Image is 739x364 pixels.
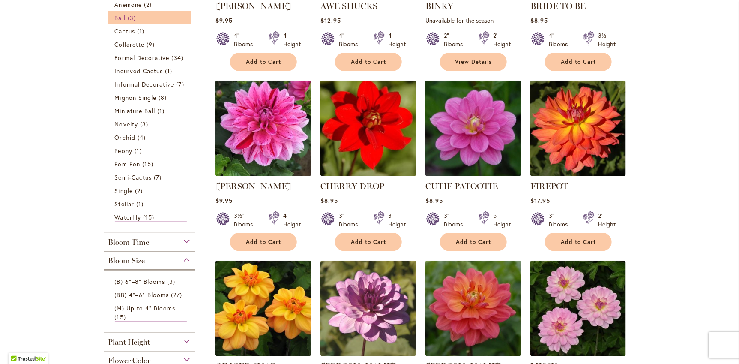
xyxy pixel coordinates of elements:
a: Informal Decorative 7 [115,80,187,89]
span: 1 [135,146,144,155]
span: 15 [143,213,156,222]
button: Add to Cart [440,233,507,251]
a: MISSY SUE [530,350,626,358]
a: CHERRY DROP [320,181,384,191]
span: Peony [115,147,132,155]
span: (BB) 4"–6" Blooms [115,291,169,299]
div: 5' Height [493,211,511,229]
a: FIREPOT [530,181,568,191]
span: Plant Height [108,337,150,347]
span: 34 [171,53,185,62]
a: (M) Up to 4" Blooms 15 [115,304,187,322]
span: 7 [154,173,164,182]
span: Miniature Ball [115,107,156,115]
span: Pom Pon [115,160,140,168]
span: Collarette [115,40,145,48]
a: Novelty 3 [115,120,187,129]
img: MISSY SUE [530,261,626,356]
iframe: Launch Accessibility Center [6,334,30,358]
span: $17.95 [530,196,550,205]
div: 4" Blooms [234,31,258,48]
span: Incurved Cactus [115,67,163,75]
a: Single 2 [115,186,187,195]
a: Formal Decorative 34 [115,53,187,62]
span: Add to Cart [351,58,386,66]
span: Formal Decorative [115,54,170,62]
span: Stellar [115,200,134,208]
a: Ball 3 [115,13,187,22]
button: Add to Cart [230,53,297,71]
a: CHA CHING [215,170,311,178]
img: LORA ASHLEY [425,261,521,356]
span: Cactus [115,27,135,35]
span: Mignon Single [115,93,157,102]
a: Stellar 1 [115,199,187,208]
a: Miniature Ball 1 [115,106,187,115]
img: GINGER SNAP [215,261,311,356]
span: $8.95 [425,196,443,205]
div: 2" Blooms [444,31,468,48]
span: 4 [138,133,148,142]
div: 3½' Height [598,31,616,48]
span: $8.95 [530,16,548,24]
div: 3" Blooms [549,211,573,229]
span: (M) Up to 4" Blooms [115,304,176,312]
div: 4" Blooms [339,31,363,48]
a: [PERSON_NAME] [215,181,292,191]
span: Bloom Time [108,238,150,247]
span: 1 [165,66,174,75]
a: CHERRY DROP [320,170,416,178]
a: Peony 1 [115,146,187,155]
span: 7 [177,80,186,89]
a: Semi-Cactus 7 [115,173,187,182]
button: Add to Cart [545,233,612,251]
a: Incurved Cactus 1 [115,66,187,75]
span: $9.95 [215,16,233,24]
a: Mignon Single 8 [115,93,187,102]
div: 3" Blooms [444,211,468,229]
a: AWE SHUCKS [320,1,377,11]
a: (BB) 4"–6" Blooms 27 [115,290,187,299]
div: 2' Height [598,211,616,229]
span: 3 [140,120,150,129]
span: 27 [171,290,184,299]
span: Waterlily [115,213,141,221]
span: (B) 6"–8" Blooms [115,277,165,286]
div: 4' Height [388,31,406,48]
span: 15 [142,159,156,168]
a: GINGER SNAP [215,350,311,358]
a: (B) 6"–8" Blooms 3 [115,277,187,286]
span: 2 [135,186,145,195]
div: 4' Height [283,31,301,48]
a: Pom Pon 15 [115,159,187,168]
a: Orchid 4 [115,133,187,142]
div: 3' Height [388,211,406,229]
div: 4' Height [283,211,301,229]
a: Cactus 1 [115,27,187,36]
span: Informal Decorative [115,80,174,88]
span: $8.95 [320,196,338,205]
span: View Details [455,58,492,66]
span: Anemone [115,0,142,9]
img: CUTIE PATOOTIE [425,81,521,176]
a: LORA ASHLEY [425,350,521,358]
span: Single [115,187,133,195]
span: Add to Cart [561,58,596,66]
span: Add to Cart [351,238,386,246]
a: LAUREN MICHELE [320,350,416,358]
span: 1 [137,27,147,36]
span: 1 [157,106,167,115]
div: 4" Blooms [549,31,573,48]
a: Collarette 9 [115,40,187,49]
span: 1 [136,199,146,208]
span: Add to Cart [561,238,596,246]
button: Add to Cart [335,233,402,251]
img: LAUREN MICHELE [320,261,416,356]
a: BINKY [425,1,453,11]
a: Waterlily 15 [115,213,187,222]
span: $12.95 [320,16,341,24]
span: Add to Cart [456,238,491,246]
a: FIREPOT [530,170,626,178]
p: Unavailable for the season [425,16,521,24]
span: Semi-Cactus [115,173,152,181]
